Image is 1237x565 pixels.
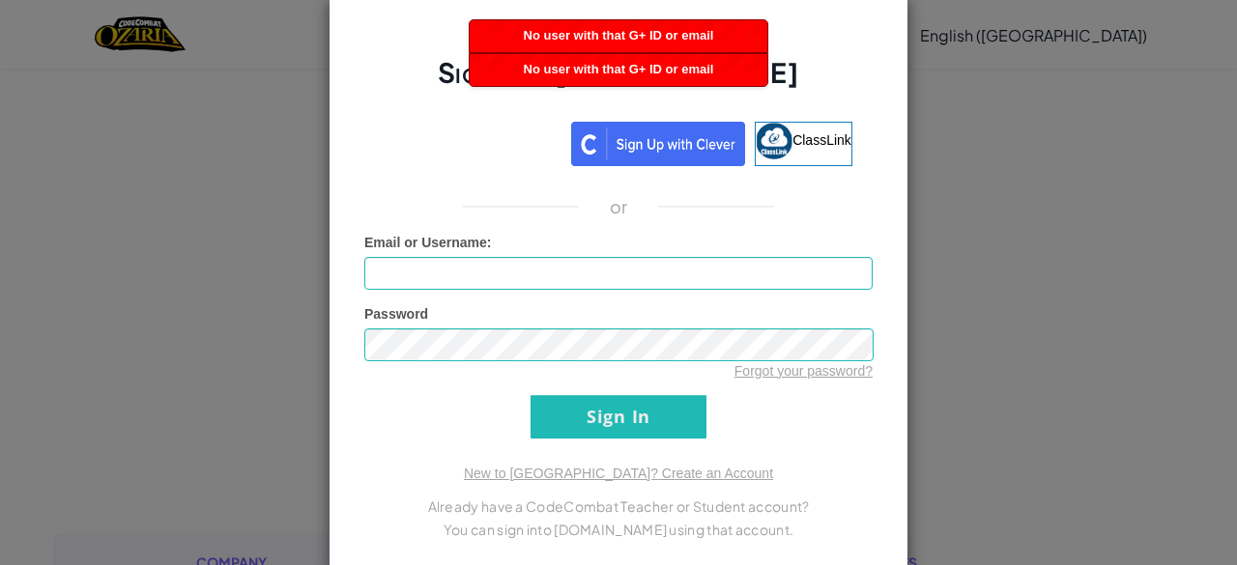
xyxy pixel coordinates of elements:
span: Password [364,306,428,322]
span: ClassLink [792,131,851,147]
p: or [610,195,628,218]
input: Sign In [531,395,706,438]
span: Email or Username [364,235,487,250]
h2: Sign Into [DOMAIN_NAME] [364,54,873,110]
a: New to [GEOGRAPHIC_DATA]? Create an Account [464,466,773,481]
iframe: Sign in with Google Button [375,120,571,162]
span: No user with that G+ ID or email [524,62,714,76]
img: clever_sso_button@2x.png [571,122,745,166]
p: You can sign into [DOMAIN_NAME] using that account. [364,518,873,541]
img: classlink-logo-small.png [756,123,792,159]
p: Already have a CodeCombat Teacher or Student account? [364,494,873,518]
label: : [364,233,492,252]
span: No user with that G+ ID or email [524,28,714,42]
a: Forgot your password? [734,363,873,379]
